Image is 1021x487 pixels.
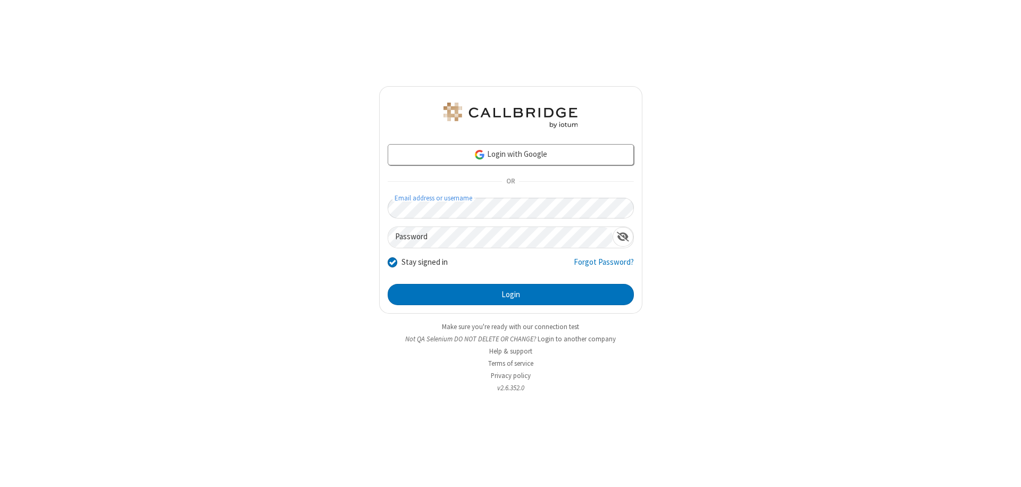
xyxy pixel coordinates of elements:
a: Forgot Password? [574,256,634,276]
a: Login with Google [388,144,634,165]
input: Email address or username [388,198,634,219]
div: Show password [613,227,633,247]
img: QA Selenium DO NOT DELETE OR CHANGE [441,103,580,128]
label: Stay signed in [401,256,448,268]
img: google-icon.png [474,149,486,161]
li: v2.6.352.0 [379,383,642,393]
button: Login to another company [538,334,616,344]
a: Privacy policy [491,371,531,380]
li: Not QA Selenium DO NOT DELETE OR CHANGE? [379,334,642,344]
a: Help & support [489,347,532,356]
input: Password [388,227,613,248]
button: Login [388,284,634,305]
span: OR [502,174,519,189]
a: Terms of service [488,359,533,368]
a: Make sure you're ready with our connection test [442,322,579,331]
